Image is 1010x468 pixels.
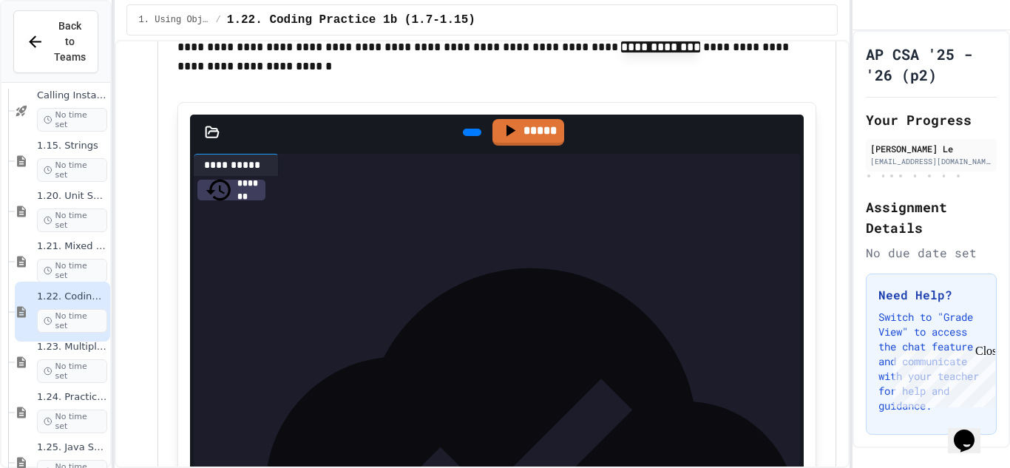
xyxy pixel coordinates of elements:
span: Calling Instance Methods - Topic 1.14 [37,89,107,102]
span: No time set [37,108,107,132]
p: Switch to "Grade View" to access the chat feature and communicate with your teacher for help and ... [878,310,984,413]
div: [PERSON_NAME] Le [870,142,992,155]
span: 1.23. Multiple Choice Exercises for Unit 1b (1.9-1.15) [37,341,107,353]
span: No time set [37,309,107,333]
span: 1.25. Java Swing GUIs (optional) [37,441,107,454]
span: 1.22. Coding Practice 1b (1.7-1.15) [227,11,475,29]
h3: Need Help? [878,286,984,304]
span: 1.20. Unit Summary 1b (1.7-1.15) [37,190,107,203]
div: Chat with us now!Close [6,6,102,94]
span: 1.21. Mixed Up Code Practice 1b (1.7-1.15) [37,240,107,253]
span: 1.22. Coding Practice 1b (1.7-1.15) [37,291,107,303]
span: 1.15. Strings [37,140,107,152]
span: No time set [37,359,107,383]
h2: Assignment Details [866,197,997,238]
span: No time set [37,208,107,232]
iframe: chat widget [948,409,995,453]
span: 1.24. Practice Test for Objects (1.12-1.14) [37,391,107,404]
div: No due date set [866,244,997,262]
span: No time set [37,410,107,433]
span: / [216,14,221,26]
span: 1. Using Objects and Methods [139,14,210,26]
span: No time set [37,158,107,182]
span: Back to Teams [54,18,86,65]
iframe: chat widget [887,345,995,407]
button: Back to Teams [13,10,98,73]
h1: AP CSA '25 - '26 (p2) [866,44,997,85]
span: No time set [37,259,107,282]
div: [EMAIL_ADDRESS][DOMAIN_NAME][PERSON_NAME] [870,156,992,167]
h2: Your Progress [866,109,997,130]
